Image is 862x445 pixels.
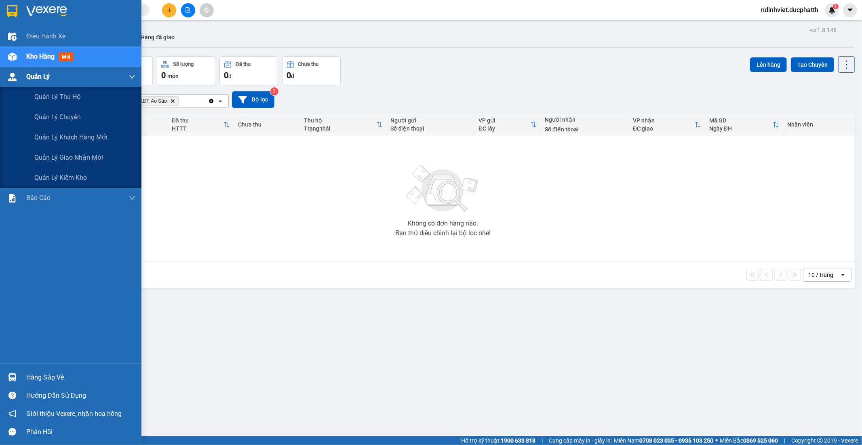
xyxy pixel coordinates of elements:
span: món [167,73,179,79]
div: 10 / trang [808,271,833,279]
img: warehouse-icon [8,53,17,61]
span: notification [8,410,16,418]
img: warehouse-icon [8,373,17,382]
div: Không có đơn hàng nào. [408,220,478,227]
th: Toggle SortBy [705,114,783,135]
span: Quản Lý [26,72,50,82]
div: Thu hộ [304,117,376,124]
sup: 1 [833,4,839,9]
img: icon-new-feature [828,6,836,14]
div: VP nhận [633,117,695,124]
span: message [8,428,16,436]
button: Bộ lọc [232,91,274,108]
th: Toggle SortBy [474,114,541,135]
button: aim [200,3,214,17]
span: Kho hàng [26,53,55,60]
span: đ [291,73,294,79]
div: Bạn thử điều chỉnh lại bộ lọc nhé! [395,230,491,236]
button: file-add [181,3,195,17]
div: Chưa thu [298,61,319,67]
span: copyright [817,438,823,443]
span: caret-down [847,6,854,14]
span: VP KĐT Ao Sào [132,98,167,104]
img: logo-vxr [7,5,17,17]
span: Cung cấp máy in - giấy in: [549,436,612,445]
div: Số điện thoại [545,126,625,133]
div: Hàng sắp về [26,371,135,384]
span: aim [204,7,209,13]
button: Hàng đã giao [134,27,181,47]
th: Toggle SortBy [168,114,234,135]
span: down [129,74,135,80]
span: Miền Nam [614,436,713,445]
span: VP KĐT Ao Sào, close by backspace [128,96,179,106]
span: Quản lý kiểm kho [34,173,87,183]
div: Nhân viên [787,121,850,128]
span: 0 [224,70,228,80]
sup: 3 [270,87,278,95]
button: plus [162,3,176,17]
img: warehouse-icon [8,73,17,81]
div: Người gửi [391,117,471,124]
div: Chưa thu [238,121,296,128]
div: ver 1.8.146 [809,25,837,34]
span: plus [166,7,172,13]
strong: 0708 023 035 - 0935 103 250 [639,437,713,444]
span: 0 [287,70,291,80]
span: Hỗ trợ kỹ thuật: [461,436,535,445]
input: Selected VP KĐT Ao Sào. [180,97,181,105]
button: Tạo Chuyến [791,57,834,72]
div: Số điện thoại [391,125,471,132]
span: Quản lý giao nhận mới [34,152,103,162]
div: Đã thu [236,61,251,67]
strong: 1900 633 818 [501,437,535,444]
span: Điều hành xe [26,31,65,41]
span: Quản lý khách hàng mới [34,132,107,142]
div: Trạng thái [304,125,376,132]
div: Số lượng [173,61,194,67]
div: Ngày ĐH [709,125,773,132]
span: 0 [161,70,166,80]
img: warehouse-icon [8,32,17,41]
div: HTTT [172,125,223,132]
span: question-circle [8,392,16,399]
th: Toggle SortBy [300,114,386,135]
svg: Delete [170,99,175,103]
svg: Clear all [208,98,215,104]
button: Số lượng0món [157,56,215,85]
span: 1 [834,4,837,9]
span: Quản lý chuyến [34,112,81,122]
div: Người nhận [545,116,625,123]
span: ndinhviet.ducphatth [755,5,825,15]
span: Giới thiệu Vexere, nhận hoa hồng [26,409,122,419]
span: Quản lý thu hộ [34,92,81,102]
svg: open [217,98,223,104]
strong: 0369 525 060 [743,437,778,444]
span: đ [228,73,232,79]
th: Toggle SortBy [629,114,705,135]
div: Đã thu [172,117,223,124]
span: down [129,195,135,201]
span: | [784,436,785,445]
span: Báo cáo [26,193,51,203]
button: Đã thu0đ [219,56,278,85]
div: Mã GD [709,117,773,124]
img: solution-icon [8,194,17,202]
button: caret-down [843,3,857,17]
svg: open [840,272,846,278]
span: mới [59,53,74,61]
span: | [542,436,543,445]
button: Lên hàng [750,57,787,72]
div: Hướng dẫn sử dụng [26,390,135,402]
span: file-add [185,7,191,13]
div: ĐC giao [633,125,695,132]
button: Chưa thu0đ [282,56,341,85]
span: Miền Bắc [720,436,778,445]
span: ⚪️ [715,439,718,442]
img: svg+xml;base64,PHN2ZyBjbGFzcz0ibGlzdC1wbHVnX19zdmciIHhtbG5zPSJodHRwOi8vd3d3LnczLm9yZy8yMDAwL3N2Zy... [403,160,483,217]
div: VP gửi [478,117,530,124]
div: ĐC lấy [478,125,530,132]
div: Phản hồi [26,426,135,438]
